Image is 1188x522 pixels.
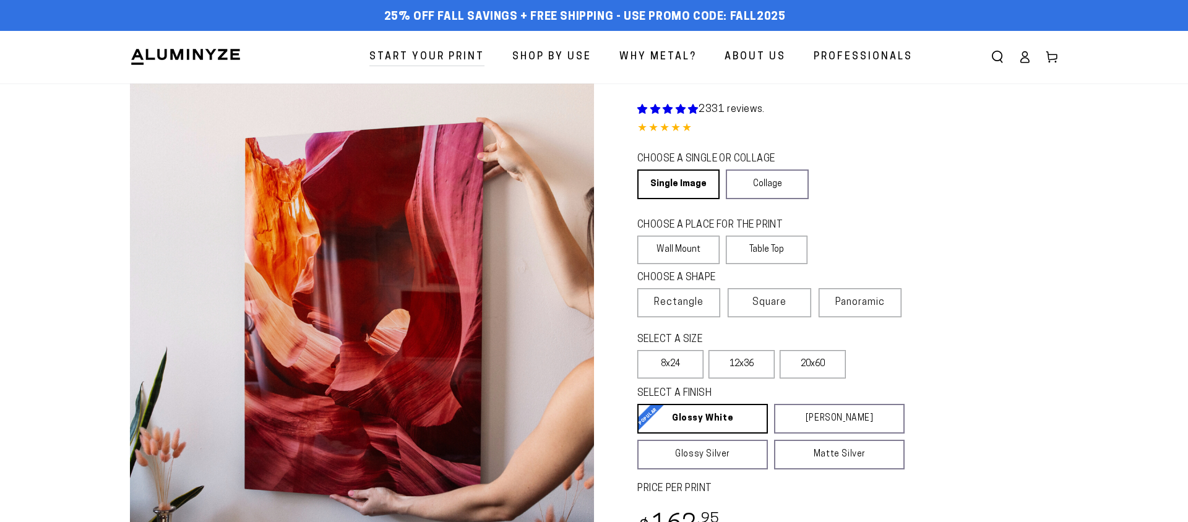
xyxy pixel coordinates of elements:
legend: CHOOSE A SINGLE OR COLLAGE [637,152,797,166]
a: Glossy White [637,404,768,434]
span: Start Your Print [369,48,484,66]
a: Matte Silver [774,440,905,469]
label: 8x24 [637,350,704,379]
a: Single Image [637,169,720,199]
legend: CHOOSE A SHAPE [637,271,798,285]
a: Start Your Print [360,41,494,74]
span: Panoramic [835,297,885,307]
a: Collage [726,169,808,199]
a: About Us [715,41,795,74]
span: Square [752,295,786,310]
span: Professionals [814,48,913,66]
span: Why Metal? [619,48,697,66]
a: Glossy Silver [637,440,768,469]
label: Wall Mount [637,236,720,264]
div: 4.85 out of 5.0 stars [637,120,1058,138]
img: Aluminyze [130,48,241,66]
span: 25% off FALL Savings + Free Shipping - Use Promo Code: FALL2025 [384,11,786,24]
label: 12x36 [708,350,775,379]
a: [PERSON_NAME] [774,404,905,434]
legend: SELECT A FINISH [637,387,875,401]
span: Shop By Use [512,48,592,66]
a: Why Metal? [610,41,706,74]
label: PRICE PER PRINT [637,482,1058,496]
label: 20x60 [780,350,846,379]
a: Professionals [804,41,922,74]
legend: CHOOSE A PLACE FOR THE PRINT [637,218,796,233]
a: Shop By Use [503,41,601,74]
summary: Search our site [984,43,1011,71]
label: Table Top [726,236,808,264]
span: About Us [725,48,786,66]
span: Rectangle [654,295,704,310]
legend: SELECT A SIZE [637,333,805,347]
